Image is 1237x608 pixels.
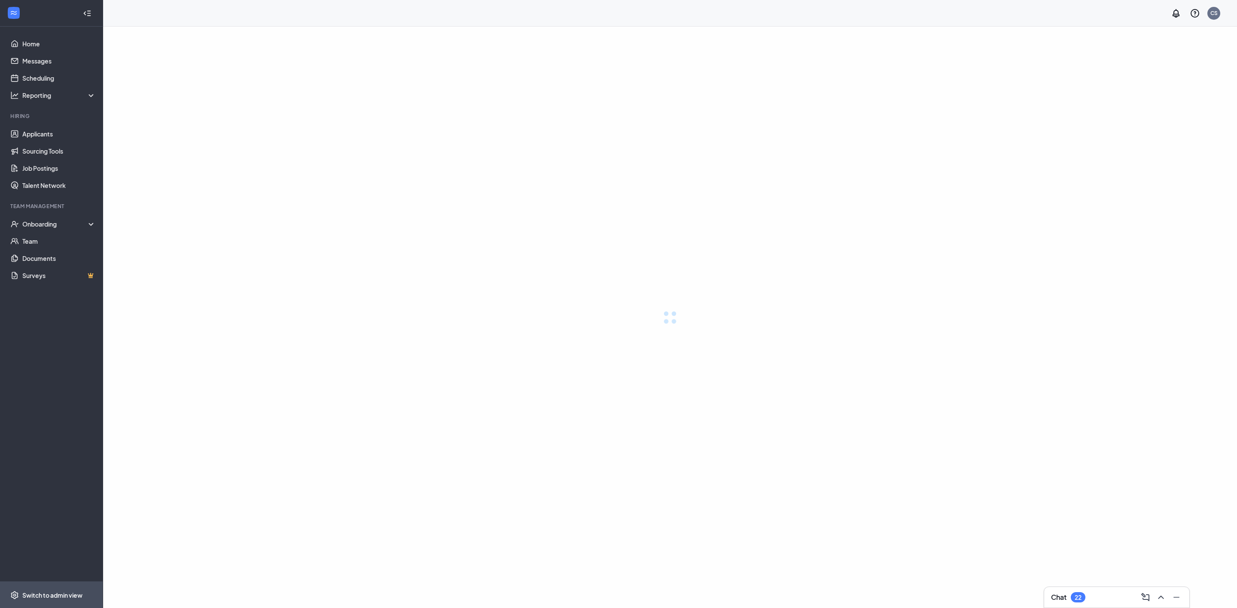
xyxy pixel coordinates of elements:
div: Switch to admin view [22,591,82,599]
svg: ComposeMessage [1140,592,1151,602]
a: Applicants [22,125,96,142]
a: Sourcing Tools [22,142,96,160]
a: Talent Network [22,177,96,194]
svg: Analysis [10,91,19,100]
div: Onboarding [22,220,96,228]
a: SurveysCrown [22,267,96,284]
a: Scheduling [22,70,96,87]
a: Team [22,233,96,250]
button: ChevronUp [1153,590,1167,604]
div: Team Management [10,203,94,210]
button: Minimize [1169,590,1182,604]
div: Hiring [10,112,94,120]
svg: ChevronUp [1156,592,1166,602]
svg: Settings [10,591,19,599]
a: Home [22,35,96,52]
a: Documents [22,250,96,267]
div: CS [1210,9,1218,17]
a: Messages [22,52,96,70]
svg: Collapse [83,9,91,18]
h3: Chat [1051,593,1066,602]
div: 22 [1075,594,1082,601]
div: Reporting [22,91,96,100]
a: Job Postings [22,160,96,177]
button: ComposeMessage [1138,590,1152,604]
svg: UserCheck [10,220,19,228]
svg: QuestionInfo [1190,8,1200,18]
svg: Notifications [1171,8,1181,18]
svg: Minimize [1171,592,1182,602]
svg: WorkstreamLogo [9,9,18,17]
